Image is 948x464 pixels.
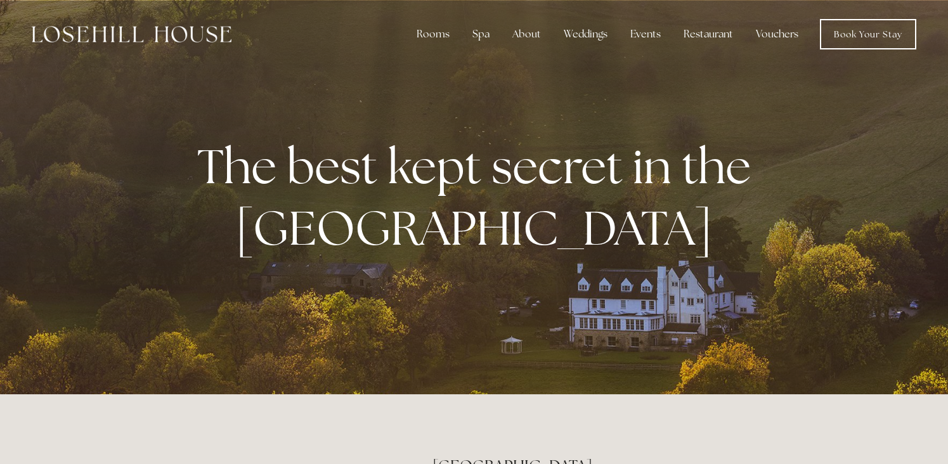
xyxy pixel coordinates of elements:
a: Vouchers [746,22,808,47]
div: About [502,22,551,47]
div: Rooms [406,22,460,47]
div: Events [620,22,671,47]
div: Restaurant [673,22,743,47]
div: Spa [462,22,500,47]
strong: The best kept secret in the [GEOGRAPHIC_DATA] [197,135,761,259]
div: Weddings [554,22,618,47]
a: Book Your Stay [820,19,916,49]
img: Losehill House [32,26,231,42]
